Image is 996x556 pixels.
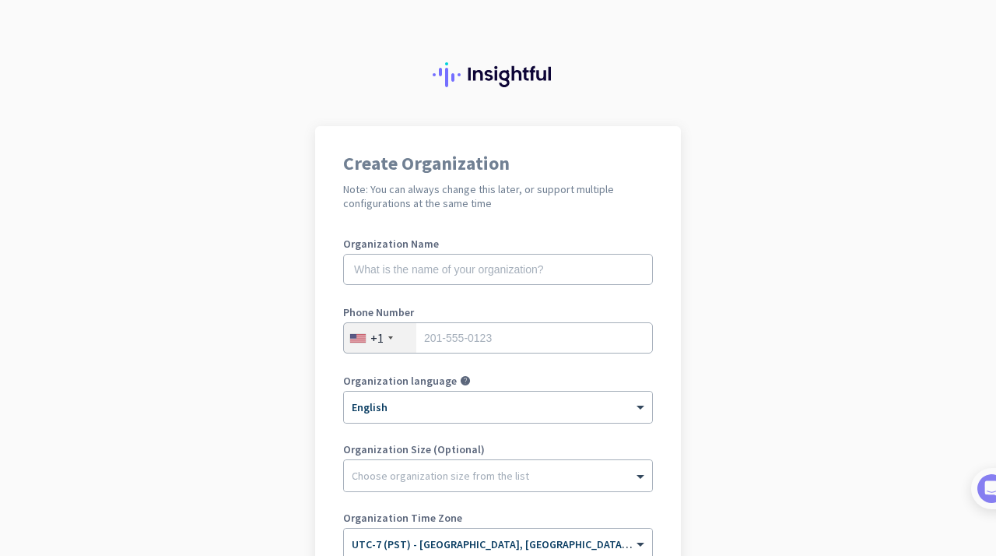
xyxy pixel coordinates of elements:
img: Insightful [433,62,563,87]
input: What is the name of your organization? [343,254,653,285]
div: +1 [370,330,384,346]
h1: Create Organization [343,154,653,173]
i: help [460,375,471,386]
h2: Note: You can always change this later, or support multiple configurations at the same time [343,182,653,210]
label: Phone Number [343,307,653,318]
label: Organization Time Zone [343,512,653,523]
label: Organization Size (Optional) [343,444,653,455]
label: Organization Name [343,238,653,249]
label: Organization language [343,375,457,386]
input: 201-555-0123 [343,322,653,354]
